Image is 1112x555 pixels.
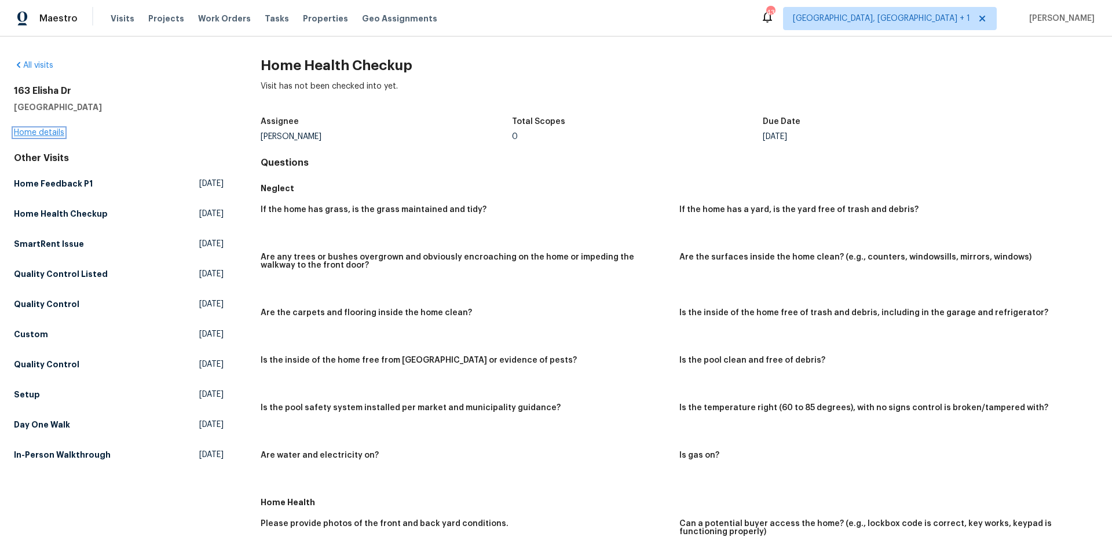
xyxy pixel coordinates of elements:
[1025,13,1095,24] span: [PERSON_NAME]
[14,359,79,370] h5: Quality Control
[14,389,40,400] h5: Setup
[199,268,224,280] span: [DATE]
[14,208,108,220] h5: Home Health Checkup
[261,182,1098,194] h5: Neglect
[199,449,224,461] span: [DATE]
[679,520,1089,536] h5: Can a potential buyer access the home? (e.g., lockbox code is correct, key works, keypad is funct...
[14,354,224,375] a: Quality Control[DATE]
[14,449,111,461] h5: In-Person Walkthrough
[14,233,224,254] a: SmartRent Issue[DATE]
[679,404,1048,412] h5: Is the temperature right (60 to 85 degrees), with no signs control is broken/tampered with?
[14,268,108,280] h5: Quality Control Listed
[793,13,970,24] span: [GEOGRAPHIC_DATA], [GEOGRAPHIC_DATA] + 1
[199,389,224,400] span: [DATE]
[14,444,224,465] a: In-Person Walkthrough[DATE]
[14,238,84,250] h5: SmartRent Issue
[199,328,224,340] span: [DATE]
[199,178,224,189] span: [DATE]
[14,324,224,345] a: Custom[DATE]
[261,356,577,364] h5: Is the inside of the home free from [GEOGRAPHIC_DATA] or evidence of pests?
[766,7,774,19] div: 43
[261,253,670,269] h5: Are any trees or bushes overgrown and obviously encroaching on the home or impeding the walkway t...
[199,359,224,370] span: [DATE]
[199,298,224,310] span: [DATE]
[199,238,224,250] span: [DATE]
[14,152,224,164] div: Other Visits
[199,208,224,220] span: [DATE]
[261,309,472,317] h5: Are the carpets and flooring inside the home clean?
[148,13,184,24] span: Projects
[14,328,48,340] h5: Custom
[362,13,437,24] span: Geo Assignments
[14,173,224,194] a: Home Feedback P1[DATE]
[261,206,487,214] h5: If the home has grass, is the grass maintained and tidy?
[679,451,719,459] h5: Is gas on?
[14,264,224,284] a: Quality Control Listed[DATE]
[14,384,224,405] a: Setup[DATE]
[199,419,224,430] span: [DATE]
[261,451,379,459] h5: Are water and electricity on?
[265,14,289,23] span: Tasks
[261,520,509,528] h5: Please provide photos of the front and back yard conditions.
[261,118,299,126] h5: Assignee
[763,118,800,126] h5: Due Date
[679,356,825,364] h5: Is the pool clean and free of debris?
[261,496,1098,508] h5: Home Health
[763,133,1014,141] div: [DATE]
[111,13,134,24] span: Visits
[14,101,224,113] h5: [GEOGRAPHIC_DATA]
[261,157,1098,169] h4: Questions
[261,404,561,412] h5: Is the pool safety system installed per market and municipality guidance?
[14,129,64,137] a: Home details
[679,309,1048,317] h5: Is the inside of the home free of trash and debris, including in the garage and refrigerator?
[14,419,70,430] h5: Day One Walk
[679,206,919,214] h5: If the home has a yard, is the yard free of trash and debris?
[261,133,512,141] div: [PERSON_NAME]
[14,294,224,315] a: Quality Control[DATE]
[14,85,224,97] h2: 163 Elisha Dr
[14,298,79,310] h5: Quality Control
[512,133,763,141] div: 0
[261,81,1098,111] div: Visit has not been checked into yet.
[261,60,1098,71] h2: Home Health Checkup
[39,13,78,24] span: Maestro
[512,118,565,126] h5: Total Scopes
[14,203,224,224] a: Home Health Checkup[DATE]
[679,253,1031,261] h5: Are the surfaces inside the home clean? (e.g., counters, windowsills, mirrors, windows)
[14,178,93,189] h5: Home Feedback P1
[14,61,53,70] a: All visits
[303,13,348,24] span: Properties
[14,414,224,435] a: Day One Walk[DATE]
[198,13,251,24] span: Work Orders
